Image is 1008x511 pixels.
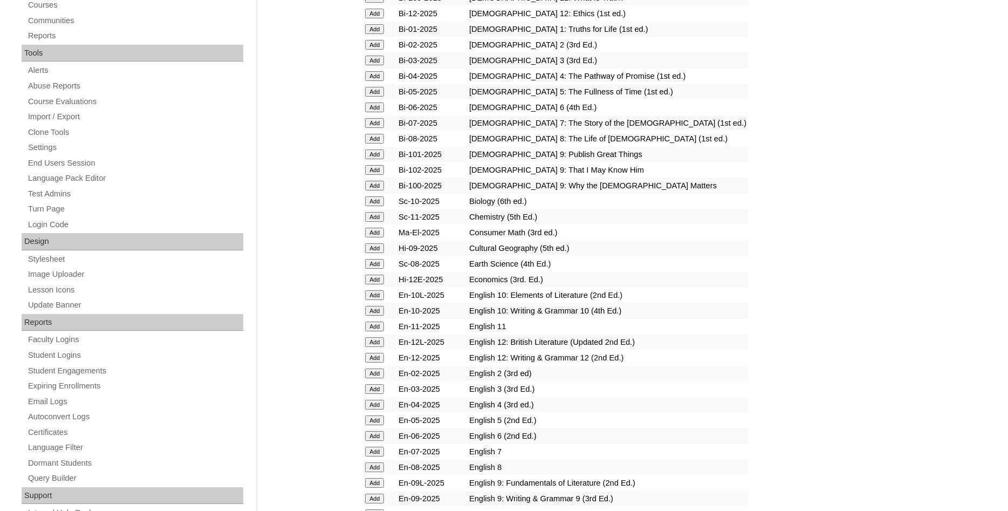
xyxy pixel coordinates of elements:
a: Expiring Enrollments [27,379,243,393]
input: Add [365,259,384,269]
td: Sc-10-2025 [397,194,467,209]
input: Add [365,337,384,347]
a: Certificates [27,426,243,439]
a: Import / Export [27,110,243,124]
input: Add [365,149,384,159]
td: English 8 [468,460,748,475]
td: Consumer Math (3rd ed.) [468,225,748,240]
input: Add [365,275,384,284]
td: Sc-11-2025 [397,209,467,224]
td: [DEMOGRAPHIC_DATA] 7: The Story of the [DEMOGRAPHIC_DATA] (1st ed.) [468,115,748,131]
a: Autoconvert Logs [27,410,243,424]
input: Add [365,24,384,34]
a: Language Filter [27,441,243,454]
td: English 5 (2nd Ed.) [468,413,748,428]
a: Course Evaluations [27,95,243,108]
td: Bi-101-2025 [397,147,467,162]
input: Add [365,71,384,81]
td: [DEMOGRAPHIC_DATA] 9: That I May Know Him [468,162,748,178]
td: Bi-01-2025 [397,22,467,37]
td: En-12L-2025 [397,335,467,350]
td: [DEMOGRAPHIC_DATA] 8: The Life of [DEMOGRAPHIC_DATA] (1st ed.) [468,131,748,146]
input: Add [365,384,384,394]
td: En-04-2025 [397,397,467,412]
td: Bi-03-2025 [397,53,467,68]
td: English 10: Writing & Grammar 10 (4th Ed.) [468,303,748,318]
td: English 7 [468,444,748,459]
a: Settings [27,141,243,154]
td: [DEMOGRAPHIC_DATA] 9: Why the [DEMOGRAPHIC_DATA] Matters [468,178,748,193]
a: Image Uploader [27,268,243,281]
td: [DEMOGRAPHIC_DATA] 4: The Pathway of Promise (1st ed.) [468,69,748,84]
a: Test Admins [27,187,243,201]
td: Ma-El-2025 [397,225,467,240]
td: Earth Science (4th Ed.) [468,256,748,271]
a: Lesson Icons [27,283,243,297]
td: En-11-2025 [397,319,467,334]
input: Add [365,322,384,331]
td: Bi-12-2025 [397,6,467,21]
input: Add [365,181,384,190]
div: Design [22,233,243,250]
td: Sc-08-2025 [397,256,467,271]
a: Reports [27,29,243,43]
td: Cultural Geography (5th ed.) [468,241,748,256]
td: En-08-2025 [397,460,467,475]
input: Add [365,353,384,363]
a: Query Builder [27,472,243,485]
td: [DEMOGRAPHIC_DATA] 3 (3rd Ed.) [468,53,748,68]
input: Add [365,478,384,488]
input: Add [365,290,384,300]
input: Add [365,118,384,128]
input: Add [365,165,384,175]
td: En-09L-2025 [397,475,467,490]
input: Add [365,415,384,425]
a: Turn Page [27,202,243,216]
a: Language Pack Editor [27,172,243,185]
td: [DEMOGRAPHIC_DATA] 1: Truths for Life (1st ed.) [468,22,748,37]
a: End Users Session [27,156,243,170]
input: Add [365,400,384,410]
input: Add [365,103,384,112]
td: En-07-2025 [397,444,467,459]
td: English 10: Elements of Literature (2nd Ed.) [468,288,748,303]
input: Add [365,196,384,206]
a: Clone Tools [27,126,243,139]
input: Add [365,87,384,97]
a: Student Engagements [27,364,243,378]
td: [DEMOGRAPHIC_DATA] 6 (4th Ed.) [468,100,748,115]
a: Email Logs [27,395,243,408]
td: English 11 [468,319,748,334]
div: Support [22,487,243,505]
td: English 4 (3rd ed.) [468,397,748,412]
td: En-02-2025 [397,366,467,381]
td: [DEMOGRAPHIC_DATA] 9: Publish Great Things [468,147,748,162]
td: En-05-2025 [397,413,467,428]
input: Add [365,9,384,18]
td: Bi-102-2025 [397,162,467,178]
a: Faculty Logins [27,333,243,346]
td: Hi-12E-2025 [397,272,467,287]
td: [DEMOGRAPHIC_DATA] 2 (3rd Ed.) [468,37,748,52]
a: Update Banner [27,298,243,312]
td: English 3 (3rd Ed.) [468,381,748,397]
td: Bi-07-2025 [397,115,467,131]
input: Add [365,134,384,144]
td: Bi-02-2025 [397,37,467,52]
input: Add [365,431,384,441]
td: En-03-2025 [397,381,467,397]
a: Abuse Reports [27,79,243,93]
a: Login Code [27,218,243,231]
a: Communities [27,14,243,28]
input: Add [365,462,384,472]
a: Student Logins [27,349,243,362]
td: Bi-100-2025 [397,178,467,193]
td: Hi-09-2025 [397,241,467,256]
td: Biology (6th ed.) [468,194,748,209]
td: Economics (3rd. Ed.) [468,272,748,287]
td: English 12: British Literature (Updated 2nd Ed.) [468,335,748,350]
input: Add [365,40,384,50]
td: En-12-2025 [397,350,467,365]
input: Add [365,447,384,457]
input: Add [365,369,384,378]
